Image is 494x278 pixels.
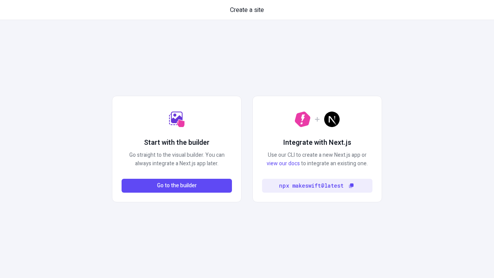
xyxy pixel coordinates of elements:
p: Use our CLI to create a new Next.js app or to integrate an existing one. [262,151,372,168]
h2: Integrate with Next.js [283,138,351,148]
span: Create a site [230,5,264,15]
button: Go to the builder [122,179,232,193]
a: view our docs [267,159,300,168]
p: Go straight to the visual builder. You can always integrate a Next.js app later. [122,151,232,168]
h2: Start with the builder [144,138,210,148]
span: Go to the builder [157,181,197,190]
code: npx makeswift@latest [279,181,343,190]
